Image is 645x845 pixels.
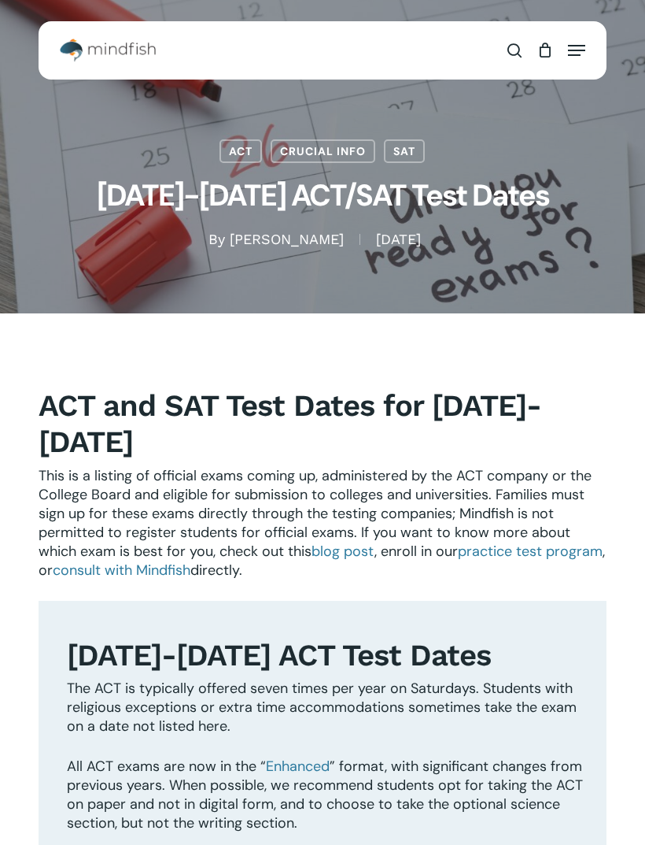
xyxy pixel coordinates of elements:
[208,234,225,245] span: By
[60,39,156,62] img: Mindfish Test Prep & Academics
[39,163,606,230] h1: [DATE]-[DATE] ACT/SAT Test Dates
[53,561,190,580] a: consult with Mindfish
[384,139,425,163] a: SAT
[230,231,344,247] a: [PERSON_NAME]
[359,234,437,245] span: [DATE]
[266,757,330,776] a: Enhanced
[458,542,603,561] a: practice test program
[67,679,577,736] span: The ACT is typically offered seven times per year on Saturdays. Students with religious exception...
[374,542,458,561] span: , enroll in our
[39,31,606,70] header: Main Menu
[568,43,585,58] a: Navigation Menu
[529,31,560,70] a: Cart
[39,387,541,459] b: ACT and SAT Test Dates for [DATE]-[DATE]
[311,542,374,561] a: blog post
[39,466,592,561] span: This is a listing of official exams coming up, administered by the ACT company or the College Boa...
[190,561,242,580] span: directly.
[39,542,605,580] span: , or
[67,757,266,776] span: All ACT exams are now in the “
[67,757,583,832] span: ” format, with significant changes from previous years. When possible, we recommend students opt ...
[271,139,375,163] a: Crucial Info
[67,637,491,673] b: [DATE]-[DATE] ACT Test Dates
[219,139,262,163] a: ACT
